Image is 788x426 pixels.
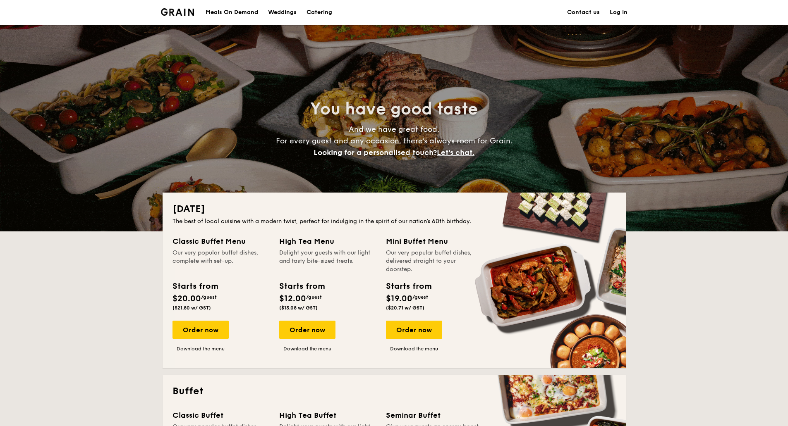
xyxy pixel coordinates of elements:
[386,409,483,421] div: Seminar Buffet
[172,294,201,304] span: $20.00
[172,345,229,352] a: Download the menu
[279,249,376,274] div: Delight your guests with our light and tasty bite-sized treats.
[386,345,442,352] a: Download the menu
[279,280,324,293] div: Starts from
[386,236,483,247] div: Mini Buffet Menu
[279,305,318,311] span: ($13.08 w/ GST)
[172,217,616,226] div: The best of local cuisine with a modern twist, perfect for indulging in the spirit of our nation’...
[386,280,431,293] div: Starts from
[201,294,217,300] span: /guest
[172,202,616,216] h2: [DATE]
[172,280,218,293] div: Starts from
[172,236,269,247] div: Classic Buffet Menu
[310,99,478,119] span: You have good taste
[279,345,335,352] a: Download the menu
[172,321,229,339] div: Order now
[314,148,437,157] span: Looking for a personalised touch?
[276,125,513,157] span: And we have great food. For every guest and any occasion, there’s always room for Grain.
[386,305,424,311] span: ($20.71 w/ GST)
[412,294,428,300] span: /guest
[161,8,194,16] img: Grain
[386,321,442,339] div: Order now
[437,148,474,157] span: Let's chat.
[161,8,194,16] a: Logotype
[172,249,269,274] div: Our very popular buffet dishes, complete with set-up.
[306,294,322,300] span: /guest
[386,249,483,274] div: Our very popular buffet dishes, delivered straight to your doorstep.
[172,305,211,311] span: ($21.80 w/ GST)
[279,294,306,304] span: $12.00
[386,294,412,304] span: $19.00
[279,321,335,339] div: Order now
[279,409,376,421] div: High Tea Buffet
[279,236,376,247] div: High Tea Menu
[172,385,616,398] h2: Buffet
[172,409,269,421] div: Classic Buffet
